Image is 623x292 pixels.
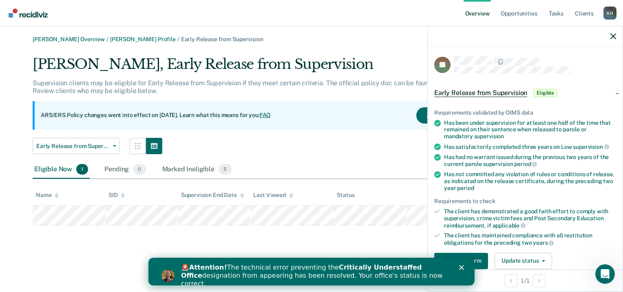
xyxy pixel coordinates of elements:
img: Profile image for Kim [95,13,112,29]
div: Requirements validated by OIMS data [434,109,616,116]
button: Previous Opportunity [504,274,517,287]
div: Send us a message [8,96,155,118]
p: How can we help? [16,72,147,86]
div: Eligible Now [33,161,90,179]
div: The client has maintained compliance with all restitution obligations for the preceding two [444,232,616,246]
div: Send us a message [17,103,136,111]
span: Messages [108,237,137,243]
span: period [457,185,474,191]
span: Early Release from Supervision [434,89,527,97]
p: ARS/ERS Policy changes went into effect on [DATE]. Learn what this means for you: [41,111,271,119]
div: Requirements to check [434,198,616,205]
div: K H [603,7,616,20]
div: Has satisfactorily completed three years on Low [444,143,616,150]
button: Download Form [434,253,488,269]
a: [PERSON_NAME] Overview [33,36,105,42]
div: [PERSON_NAME], Early Release from Supervision [33,56,500,79]
button: Messages [82,217,163,250]
div: Has not committed any violation of rules or conditions of release, as indicated on the release ce... [444,171,616,191]
img: logo [16,15,61,29]
a: Navigate to form link [434,253,491,269]
div: 1 / 1 [428,270,623,291]
div: Early Release from SupervisionEligible [428,80,623,106]
div: Has had no warrant issued during the previous two years of the current parole supervision [444,154,616,168]
span: Home [31,237,50,243]
button: Acknowledge & Close [416,107,494,124]
span: period [514,161,537,167]
span: / [105,36,110,42]
img: Recidiviz [9,9,48,18]
button: Next Opportunity [533,274,546,287]
img: Profile image for Naomi [80,13,96,29]
iframe: Intercom live chat banner [148,258,475,285]
span: supervision [474,133,504,139]
span: 5 [219,164,232,175]
div: SID [108,192,125,199]
div: Marked Ineligible [161,161,234,179]
div: Has been under supervision for at least one half of the time that remained on their sentence when... [444,119,616,140]
span: years [533,239,554,246]
a: [PERSON_NAME] Profile [110,36,176,42]
p: Supervision clients may be eligible for Early Release from Supervision if they meet certain crite... [33,79,496,95]
b: Attention! [41,6,79,13]
span: Early Release from Supervision [36,143,110,150]
div: Pending [103,161,147,179]
div: Close [311,7,319,12]
div: 🚨 The technical error preventing the designation from appearing has been resolved. Your office's ... [33,6,300,30]
span: Early Release from Supervision [181,36,263,42]
span: 0 [133,164,146,175]
a: FAQ [260,112,271,118]
div: Status [337,192,354,199]
div: The client has demonstrated a good faith effort to comply with supervision, crime victim fees and... [444,208,616,229]
span: supervision [573,144,609,150]
b: Critically Understaffed Office [33,6,274,22]
span: Eligible [534,89,557,97]
button: Profile dropdown button [603,7,616,20]
span: 1 [76,164,88,175]
div: Last Viewed [253,192,293,199]
div: Close [140,13,155,28]
span: applicable [493,222,526,229]
button: Update status [495,253,552,269]
div: Name [36,192,59,199]
span: / [176,36,181,42]
iframe: Intercom live chat [595,264,615,284]
div: Profile image for Krysty [111,13,127,29]
div: Supervision End Date [181,192,244,199]
p: Hi [PERSON_NAME] [16,58,147,72]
